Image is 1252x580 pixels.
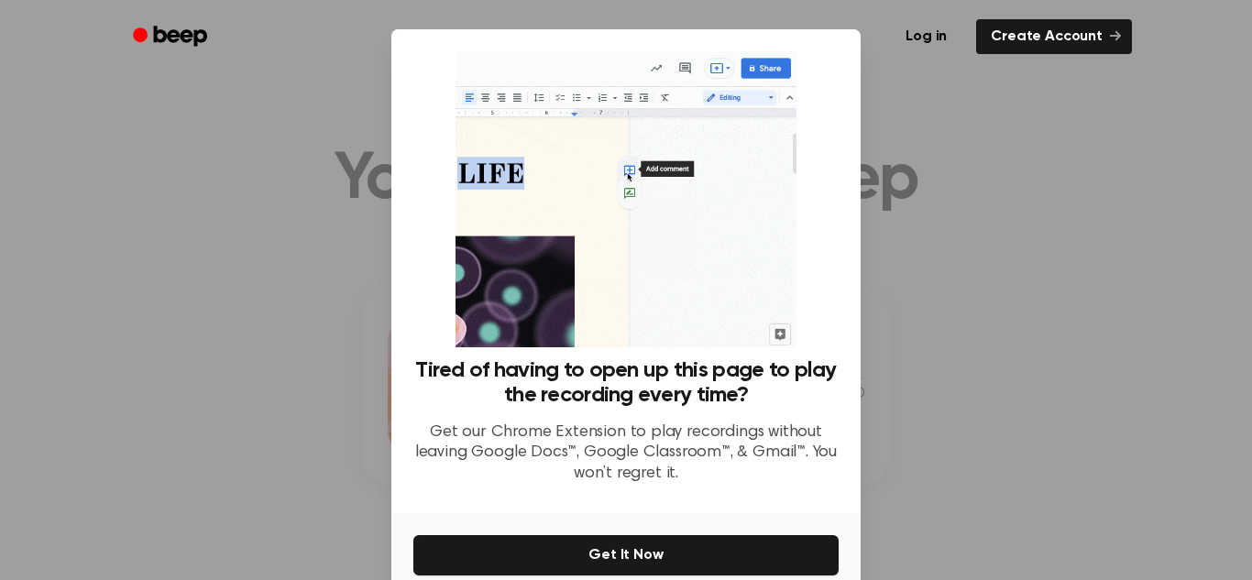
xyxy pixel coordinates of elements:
a: Log in [887,16,965,58]
img: Beep extension in action [456,51,796,347]
a: Create Account [976,19,1132,54]
p: Get our Chrome Extension to play recordings without leaving Google Docs™, Google Classroom™, & Gm... [413,422,839,485]
button: Get It Now [413,535,839,575]
h3: Tired of having to open up this page to play the recording every time? [413,358,839,408]
a: Beep [120,19,224,55]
